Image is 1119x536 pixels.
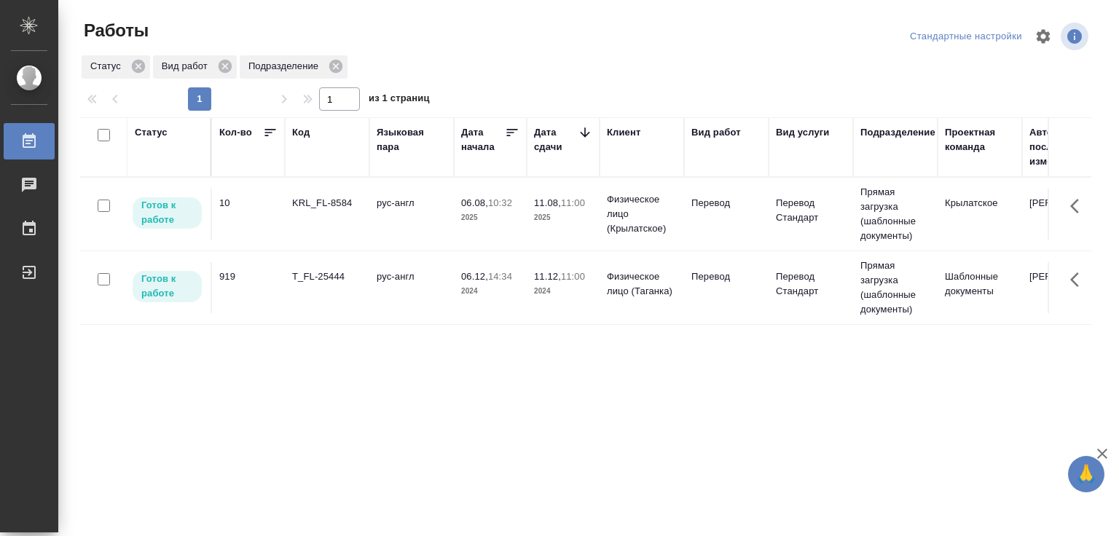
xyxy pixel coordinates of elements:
button: Здесь прячутся важные кнопки [1061,189,1096,224]
p: 2025 [534,210,592,225]
td: [PERSON_NAME] [1022,189,1107,240]
p: 10:32 [488,197,512,208]
div: Дата начала [461,125,505,154]
span: из 1 страниц [369,90,430,111]
td: Шаблонные документы [938,262,1022,313]
div: Языковая пара [377,125,447,154]
div: Дата сдачи [534,125,578,154]
p: Физическое лицо (Крылатское) [607,192,677,236]
div: Автор последнего изменения [1029,125,1099,169]
td: Крылатское [938,189,1022,240]
td: рус-англ [369,189,454,240]
p: Перевод [691,196,761,210]
div: Статус [82,55,150,79]
p: 2025 [461,210,519,225]
button: 🙏 [1068,456,1104,492]
p: 2024 [461,284,519,299]
p: 11:00 [561,271,585,282]
div: Исполнитель может приступить к работе [131,196,203,230]
div: T_FL-25444 [292,269,362,284]
td: 919 [212,262,285,313]
p: 2024 [534,284,592,299]
div: Вид услуги [776,125,830,140]
td: рус-англ [369,262,454,313]
button: Здесь прячутся важные кнопки [1061,262,1096,297]
div: Исполнитель может приступить к работе [131,269,203,304]
p: Готов к работе [141,272,193,301]
div: Код [292,125,310,140]
span: Работы [80,19,149,42]
p: 14:34 [488,271,512,282]
div: Подразделение [240,55,348,79]
td: Прямая загрузка (шаблонные документы) [853,251,938,324]
p: Перевод Стандарт [776,269,846,299]
p: Статус [90,59,126,74]
span: Настроить таблицу [1026,19,1061,54]
p: 06.12, [461,271,488,282]
p: Перевод [691,269,761,284]
div: Статус [135,125,168,140]
div: Вид работ [153,55,237,79]
div: Кол-во [219,125,252,140]
p: 06.08, [461,197,488,208]
td: [PERSON_NAME] [1022,262,1107,313]
div: Клиент [607,125,640,140]
td: 10 [212,189,285,240]
p: 11:00 [561,197,585,208]
div: Подразделение [860,125,935,140]
div: split button [906,25,1026,48]
p: Физическое лицо (Таганка) [607,269,677,299]
td: Прямая загрузка (шаблонные документы) [853,178,938,251]
p: Готов к работе [141,198,193,227]
p: 11.08, [534,197,561,208]
div: Проектная команда [945,125,1015,154]
span: 🙏 [1074,459,1099,489]
div: KRL_FL-8584 [292,196,362,210]
div: Вид работ [691,125,741,140]
p: Подразделение [248,59,323,74]
p: Вид работ [162,59,213,74]
span: Посмотреть информацию [1061,23,1091,50]
p: Перевод Стандарт [776,196,846,225]
p: 11.12, [534,271,561,282]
